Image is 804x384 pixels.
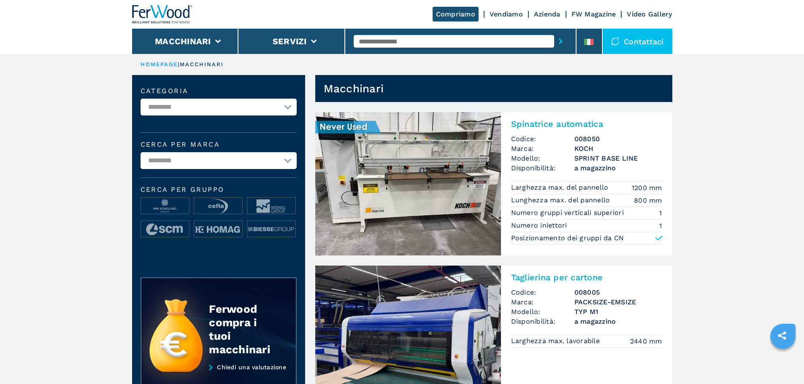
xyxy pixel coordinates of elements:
[247,198,295,215] img: image
[194,221,242,238] img: image
[180,61,224,68] p: macchinari
[511,221,569,230] p: Numero iniettori
[574,144,662,153] h3: KOCH
[511,317,574,326] span: Disponibilità:
[315,112,501,255] img: Spinatrice automatica KOCH SPRINT BASE LINE
[141,221,189,238] img: image
[554,32,567,51] button: submit-button
[574,153,662,163] h3: SPRINT BASE LINE
[574,307,662,317] h3: TYP M1
[574,317,662,326] span: a magazzino
[659,221,662,231] em: 1
[132,5,193,24] img: Ferwood
[574,163,662,173] span: a magazzino
[511,208,626,218] p: Numero gruppi verticali superiori
[273,36,307,46] button: Servizi
[141,141,297,148] label: Cerca per marca
[155,36,211,46] button: Macchinari
[490,10,523,18] a: Vendiamo
[194,198,242,215] img: image
[627,10,672,18] a: Video Gallery
[571,10,616,18] a: FW Magazine
[511,196,612,205] p: Lunghezza max. del pannello
[574,287,662,297] h3: 008005
[324,82,384,95] h1: Macchinari
[141,61,178,67] a: HOMEPAGE
[511,297,574,307] span: Marca:
[141,186,297,193] span: Cerca per Gruppo
[534,10,560,18] a: Azienda
[511,336,602,346] p: Larghezza max. lavorabile
[659,208,662,218] em: 1
[433,7,479,21] a: Compriamo
[772,325,793,346] a: sharethis
[630,336,662,346] em: 2440 mm
[511,183,611,192] p: Larghezza max. del pannello
[141,198,189,215] img: image
[511,163,574,173] span: Disponibilità:
[511,287,574,297] span: Codice:
[511,153,574,163] span: Modello:
[632,183,662,193] em: 1200 mm
[511,119,662,129] h2: Spinatrice automatica
[634,196,662,205] em: 800 mm
[141,88,297,94] label: Categoria
[574,134,662,144] h3: 008050
[603,29,672,54] div: Contattaci
[511,234,624,243] p: Posizionamento dei gruppi da CN
[511,144,574,153] span: Marca:
[768,346,798,378] iframe: Chat
[209,302,279,356] div: Ferwood compra i tuoi macchinari
[247,221,295,238] img: image
[574,297,662,307] h3: PACKSIZE-EMSIZE
[178,61,179,67] span: |
[611,37,620,46] img: Contattaci
[315,112,672,255] a: Spinatrice automatica KOCH SPRINT BASE LINESpinatrice automaticaCodice:008050Marca:KOCHModello:SP...
[511,272,662,282] h2: Taglierina per cartone
[511,134,574,144] span: Codice:
[511,307,574,317] span: Modello:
